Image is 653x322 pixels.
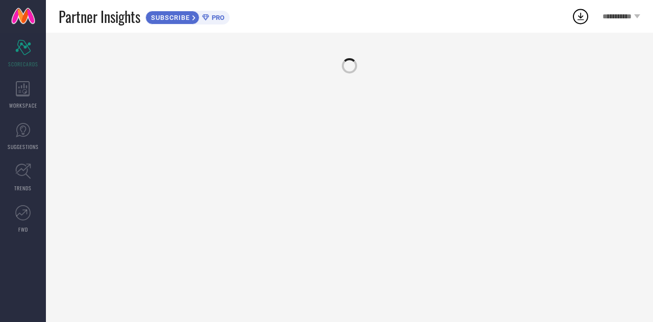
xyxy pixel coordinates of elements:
[8,143,39,151] span: SUGGESTIONS
[14,184,32,192] span: TRENDS
[146,14,192,21] span: SUBSCRIBE
[18,226,28,233] span: FWD
[571,7,590,26] div: Open download list
[145,8,230,24] a: SUBSCRIBEPRO
[209,14,224,21] span: PRO
[9,102,37,109] span: WORKSPACE
[59,6,140,27] span: Partner Insights
[8,60,38,68] span: SCORECARDS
